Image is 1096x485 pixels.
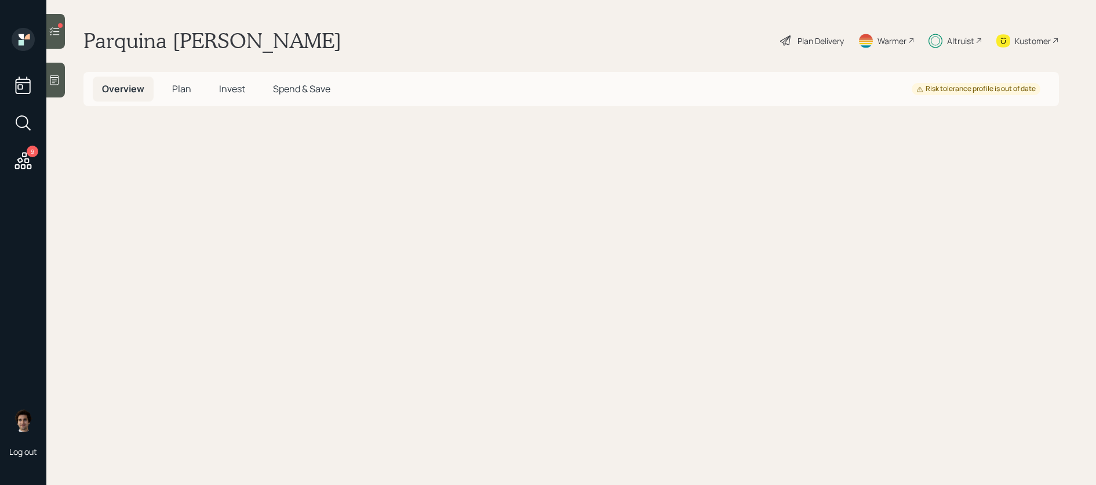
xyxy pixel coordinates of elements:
span: Plan [172,82,191,95]
div: Risk tolerance profile is out of date [916,84,1036,94]
div: Kustomer [1015,35,1051,47]
div: Altruist [947,35,974,47]
span: Spend & Save [273,82,330,95]
div: Warmer [877,35,906,47]
span: Overview [102,82,144,95]
div: Plan Delivery [798,35,844,47]
h1: Parquina [PERSON_NAME] [83,28,341,53]
span: Invest [219,82,245,95]
img: harrison-schaefer-headshot-2.png [12,409,35,432]
div: 9 [27,146,38,157]
div: Log out [9,446,37,457]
